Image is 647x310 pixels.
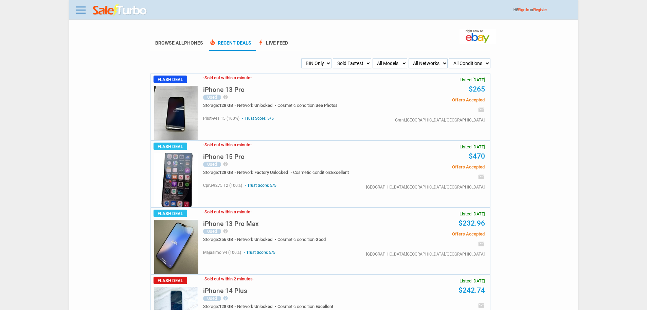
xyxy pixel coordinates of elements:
span: pilot-941 15 (100%) [203,116,239,121]
div: Cosmetic condition: [277,304,333,309]
span: bolt [257,39,264,46]
div: Used [203,229,221,234]
span: local_fire_department [209,39,216,46]
h3: Sold out within a minute [203,76,252,80]
a: Browse AllPhones [155,40,203,46]
span: Trust Score: 5/5 [242,250,275,255]
div: Storage: [203,304,237,309]
span: - [203,276,204,281]
a: Sign In [518,7,529,12]
span: Unlocked [254,103,272,108]
img: s-l225.jpg [154,153,198,207]
span: Factory Unlocked [254,170,288,175]
a: $470 [469,152,485,160]
i: help [223,228,228,234]
div: Storage: [203,237,237,242]
span: Offers Accepted [382,232,484,236]
img: s-l225.jpg [154,86,198,140]
span: Offers Accepted [382,98,484,102]
span: Unlocked [254,304,272,309]
span: Good [316,237,326,242]
i: email [478,107,485,113]
h3: Sold out within 2 minutes [203,277,254,281]
i: email [478,174,485,180]
a: iPhone 15 Pro [203,155,245,160]
h5: iPhone 13 Pro [203,86,245,93]
h5: iPhone 14 Plus [203,288,247,294]
a: $265 [469,85,485,93]
h3: Sold out within a minute [203,210,252,214]
span: 256 GB [219,237,233,242]
span: - [250,209,252,214]
a: Register [533,7,547,12]
span: Flash Deal [154,210,187,217]
h5: iPhone 13 Pro Max [203,221,259,227]
h5: iPhone 15 Pro [203,153,245,160]
span: Excellent [316,304,333,309]
i: help [223,94,228,100]
a: $232.96 [459,219,485,227]
div: Grant,[GEOGRAPHIC_DATA],[GEOGRAPHIC_DATA] [395,118,485,122]
div: [GEOGRAPHIC_DATA],[GEOGRAPHIC_DATA],[GEOGRAPHIC_DATA] [366,252,485,256]
span: Listed [DATE] [460,78,485,82]
div: Network: [237,170,293,175]
i: help [223,161,228,167]
i: email [478,241,485,247]
img: saleturbo.com - Online Deals and Discount Coupons [93,4,147,17]
span: Offers Accepted [382,165,484,169]
div: Cosmetic condition: [277,103,338,108]
h3: Sold out within a minute [203,143,252,147]
span: Listed [DATE] [460,145,485,149]
a: boltLive Feed [257,40,288,51]
span: 128 GB [219,170,233,175]
span: Excellent [331,170,349,175]
span: 128 GB [219,304,233,309]
span: See Photos [316,103,338,108]
span: or [530,7,547,12]
span: Flash Deal [154,277,187,284]
span: - [253,276,254,281]
span: - [203,142,204,147]
a: iPhone 13 Pro Max [203,222,259,227]
span: 128 GB [219,103,233,108]
div: Storage: [203,170,237,175]
i: help [223,295,228,301]
img: s-l225.jpg [154,220,198,274]
div: Storage: [203,103,237,108]
div: Cosmetic condition: [293,170,349,175]
div: Used [203,162,221,167]
div: Used [203,95,221,100]
span: Unlocked [254,237,272,242]
a: iPhone 13 Pro [203,88,245,93]
a: iPhone 14 Plus [203,289,247,294]
span: Listed [DATE] [460,212,485,216]
span: majasimo 94 (100%) [203,250,241,255]
span: - [250,142,252,147]
span: cpru-9275 12 (100%) [203,183,242,188]
span: Listed [DATE] [460,279,485,283]
span: - [250,75,252,80]
span: Trust Score: 5/5 [240,116,274,121]
span: Flash Deal [154,76,187,83]
div: Network: [237,103,277,108]
i: email [478,302,485,309]
a: $242.74 [459,286,485,294]
div: Network: [237,304,277,309]
span: - [203,209,204,214]
span: Hi! [514,7,518,12]
div: Cosmetic condition: [277,237,326,242]
span: Trust Score: 5/5 [243,183,276,188]
span: Phones [184,40,203,46]
span: Flash Deal [154,143,187,150]
div: Network: [237,237,277,242]
div: [GEOGRAPHIC_DATA],[GEOGRAPHIC_DATA],[GEOGRAPHIC_DATA] [366,185,485,189]
a: local_fire_departmentRecent Deals [209,40,251,51]
div: Used [203,296,221,301]
span: - [203,75,204,80]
